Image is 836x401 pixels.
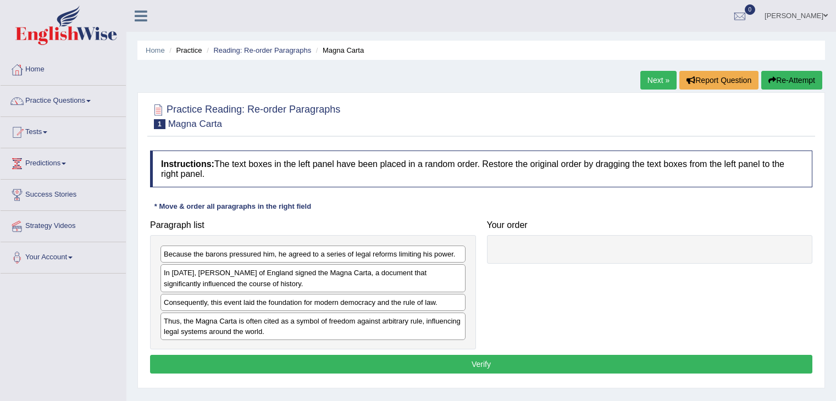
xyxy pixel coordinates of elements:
a: Your Account [1,242,126,270]
div: Thus, the Magna Carta is often cited as a symbol of freedom against arbitrary rule, influencing l... [160,313,466,340]
div: Consequently, this event laid the foundation for modern democracy and the rule of law. [160,294,466,311]
a: Tests [1,117,126,144]
div: Because the barons pressured him, he agreed to a series of legal reforms limiting his power. [160,246,466,263]
a: Home [1,54,126,82]
span: 0 [745,4,756,15]
a: Success Stories [1,180,126,207]
a: Strategy Videos [1,211,126,238]
b: Instructions: [161,159,214,169]
a: Next » [640,71,677,90]
h4: Paragraph list [150,220,476,230]
li: Practice [167,45,202,55]
a: Home [146,46,165,54]
button: Re-Attempt [761,71,822,90]
h4: Your order [487,220,813,230]
small: Magna Carta [168,119,222,129]
a: Reading: Re-order Paragraphs [213,46,311,54]
button: Verify [150,355,812,374]
button: Report Question [679,71,759,90]
h2: Practice Reading: Re-order Paragraphs [150,102,340,129]
span: 1 [154,119,165,129]
div: In [DATE], [PERSON_NAME] of England signed the Magna Carta, a document that significantly influen... [160,264,466,292]
a: Predictions [1,148,126,176]
li: Magna Carta [313,45,364,55]
a: Practice Questions [1,86,126,113]
div: * Move & order all paragraphs in the right field [150,201,315,211]
h4: The text boxes in the left panel have been placed in a random order. Restore the original order b... [150,151,812,187]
